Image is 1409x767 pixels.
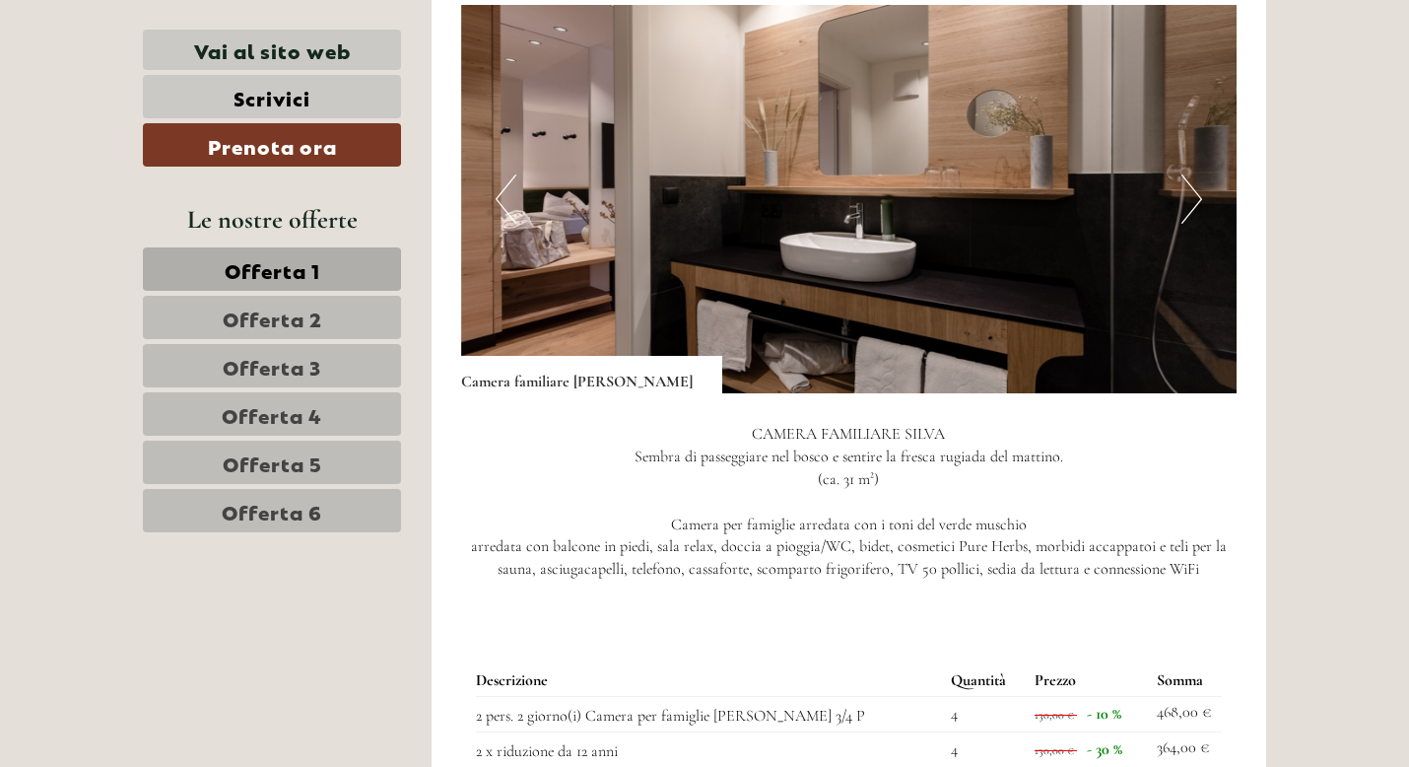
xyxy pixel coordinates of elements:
[943,696,1027,732] td: 4
[222,497,322,524] span: Offerta 6
[461,356,722,393] div: Camera familiare [PERSON_NAME]
[1035,743,1074,757] span: 130,00 €
[222,400,322,428] span: Offerta 4
[1035,708,1074,722] span: 130,00 €
[461,423,1238,581] p: CAMERA FAMILIARE SILVA Sembra di passeggiare nel bosco e sentire la fresca rugiada del mattino. (...
[30,57,263,73] div: [GEOGRAPHIC_DATA]
[1087,704,1121,724] span: - 10 %
[943,732,1027,767] td: 4
[461,5,1238,393] img: image
[476,696,944,732] td: 2 pers. 2 giorno(i) Camera per famiglie [PERSON_NAME] 3/4 P
[1149,732,1222,767] td: 364,00 €
[476,732,944,767] td: 2 x riduzione da 12 anni
[15,53,273,113] div: Buon giorno, come possiamo aiutarla?
[223,352,321,380] span: Offerta 3
[143,30,401,70] a: Vai al sito web
[349,15,428,48] div: lunedì
[1087,739,1122,759] span: - 30 %
[143,123,401,167] a: Prenota ora
[943,665,1027,696] th: Quantità
[1149,696,1222,732] td: 468,00 €
[225,255,320,283] span: Offerta 1
[143,201,401,238] div: Le nostre offerte
[660,511,776,554] button: Invia
[1181,174,1202,224] button: Next
[30,96,263,109] small: 13:09
[143,75,401,118] a: Scrivici
[1149,665,1222,696] th: Somma
[476,665,944,696] th: Descrizione
[496,174,516,224] button: Previous
[223,304,322,331] span: Offerta 2
[1027,665,1149,696] th: Prezzo
[223,449,322,476] span: Offerta 5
